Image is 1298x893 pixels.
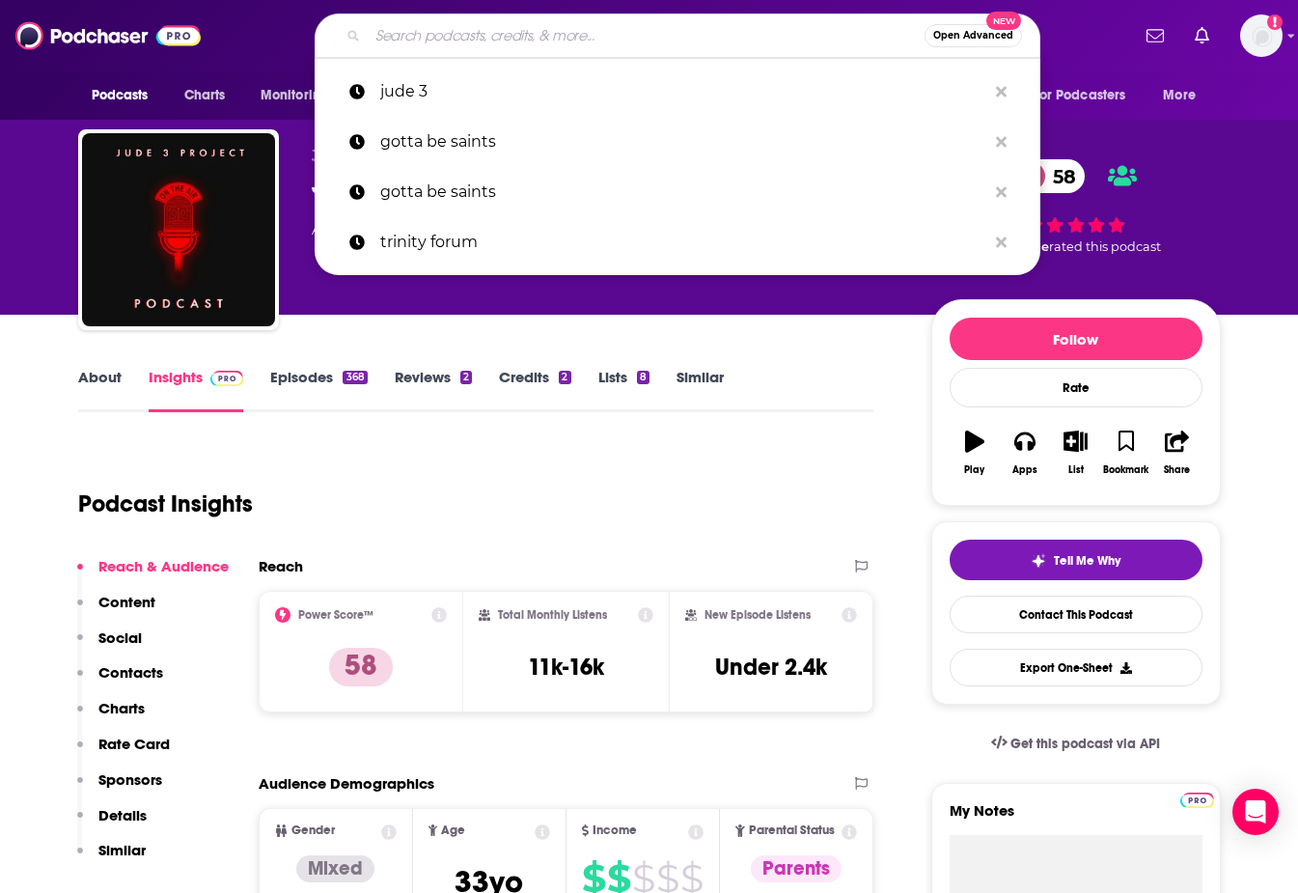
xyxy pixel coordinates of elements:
[315,117,1040,167] a: gotta be saints
[528,653,604,682] h3: 11k-16k
[270,368,367,412] a: Episodes368
[82,133,275,326] img: Jude 3 Project
[380,117,986,167] p: gotta be saints
[986,12,1021,30] span: New
[329,648,393,686] p: 58
[704,608,811,622] h2: New Episode Listens
[1267,14,1283,30] svg: Add a profile image
[950,540,1202,580] button: tell me why sparkleTell Me Why
[950,801,1202,835] label: My Notes
[98,593,155,611] p: Content
[15,17,201,54] img: Podchaser - Follow, Share and Rate Podcasts
[950,649,1202,686] button: Export One-Sheet
[933,31,1013,41] span: Open Advanced
[380,67,986,117] p: jude 3
[1180,790,1214,808] a: Pro website
[77,593,155,628] button: Content
[380,217,986,267] p: trinity forum
[315,167,1040,217] a: gotta be saints
[1163,82,1196,109] span: More
[1034,159,1086,193] span: 58
[77,699,145,735] button: Charts
[312,147,460,165] span: Jude 3 Project, Inc
[98,699,145,717] p: Charts
[77,663,163,699] button: Contacts
[931,147,1221,266] div: 58 2 peoplerated this podcast
[291,824,335,837] span: Gender
[77,557,229,593] button: Reach & Audience
[677,368,724,412] a: Similar
[1012,464,1037,476] div: Apps
[593,824,637,837] span: Income
[749,824,835,837] span: Parental Status
[1010,736,1160,752] span: Get this podcast via API
[1103,464,1148,476] div: Bookmark
[1187,19,1217,52] a: Show notifications dropdown
[210,371,244,386] img: Podchaser Pro
[368,20,925,51] input: Search podcasts, credits, & more...
[315,217,1040,267] a: trinity forum
[925,24,1022,47] button: Open AdvancedNew
[1050,418,1100,488] button: List
[77,735,170,770] button: Rate Card
[1021,77,1154,114] button: open menu
[312,218,817,241] div: A weekly podcast
[1240,14,1283,57] img: User Profile
[98,628,142,647] p: Social
[77,628,142,664] button: Social
[315,67,1040,117] a: jude 3
[964,464,984,476] div: Play
[1031,553,1046,569] img: tell me why sparkle
[460,371,472,384] div: 2
[98,557,229,575] p: Reach & Audience
[950,418,1000,488] button: Play
[1151,418,1201,488] button: Share
[261,82,329,109] span: Monitoring
[296,855,374,882] div: Mixed
[499,368,570,412] a: Credits2
[976,720,1176,767] a: Get this podcast via API
[395,368,472,412] a: Reviews2
[78,368,122,412] a: About
[343,371,367,384] div: 368
[77,770,162,806] button: Sponsors
[149,368,244,412] a: InsightsPodchaser Pro
[315,14,1040,58] div: Search podcasts, credits, & more...
[498,608,607,622] h2: Total Monthly Listens
[247,77,354,114] button: open menu
[637,371,649,384] div: 8
[259,557,303,575] h2: Reach
[1049,239,1161,254] span: rated this podcast
[441,824,465,837] span: Age
[98,663,163,682] p: Contacts
[1014,159,1086,193] a: 58
[1054,553,1120,569] span: Tell Me Why
[98,806,147,824] p: Details
[92,82,149,109] span: Podcasts
[98,841,146,859] p: Similar
[380,167,986,217] p: gotta be saints
[559,371,570,384] div: 2
[298,608,373,622] h2: Power Score™
[1139,19,1172,52] a: Show notifications dropdown
[1068,464,1084,476] div: List
[1164,464,1190,476] div: Share
[1101,418,1151,488] button: Bookmark
[1180,793,1214,808] img: Podchaser Pro
[259,774,434,793] h2: Audience Demographics
[77,806,147,842] button: Details
[1034,82,1126,109] span: For Podcasters
[598,368,649,412] a: Lists8
[1240,14,1283,57] button: Show profile menu
[715,653,827,682] h3: Under 2.4k
[1232,789,1279,835] div: Open Intercom Messenger
[950,368,1202,407] div: Rate
[78,77,174,114] button: open menu
[77,841,146,877] button: Similar
[172,77,237,114] a: Charts
[950,318,1202,360] button: Follow
[98,735,170,753] p: Rate Card
[950,596,1202,633] a: Contact This Podcast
